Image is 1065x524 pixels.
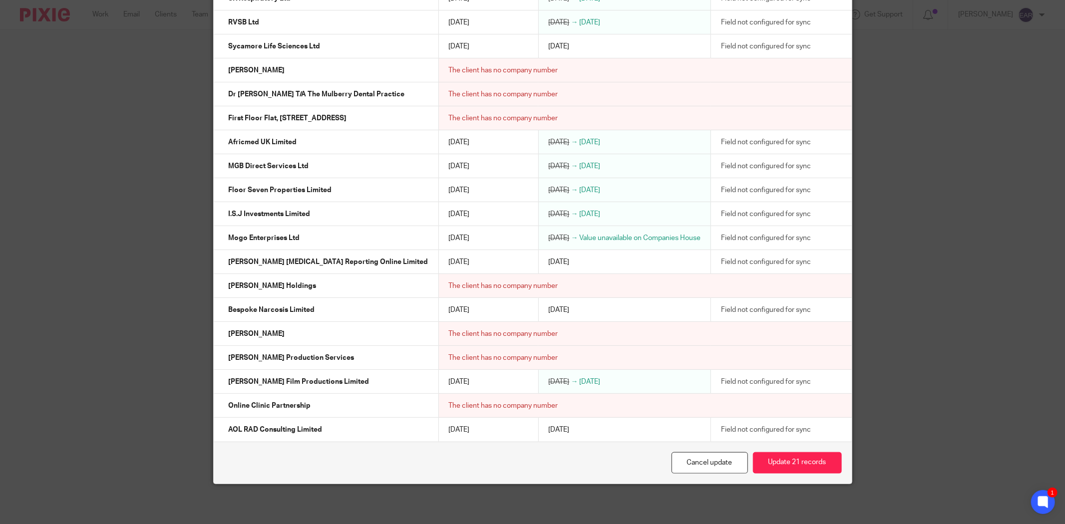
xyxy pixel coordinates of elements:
[721,209,853,219] div: Field not configured for sync
[721,17,853,27] div: Field not configured for sync
[214,346,439,370] td: [PERSON_NAME] Production Services
[579,187,600,194] span: [DATE]
[449,426,470,433] span: [DATE]
[753,452,842,474] button: Update 21 records
[449,163,470,170] span: [DATE]
[571,235,578,242] span: →
[549,306,570,313] span: [DATE]
[571,378,578,385] span: →
[449,19,470,26] span: [DATE]
[449,43,470,50] span: [DATE]
[549,19,570,26] span: [DATE]
[214,130,439,154] td: Africmed UK Limited
[214,58,439,82] td: [PERSON_NAME]
[214,82,439,106] td: Dr [PERSON_NAME] T/A The Mulberry Dental Practice
[721,185,853,195] div: Field not configured for sync
[721,377,853,387] div: Field not configured for sync
[571,19,578,26] span: →
[721,425,853,435] div: Field not configured for sync
[721,305,853,315] div: Field not configured for sync
[214,226,439,250] td: Mogo Enterprises Ltd
[571,187,578,194] span: →
[549,211,570,218] span: [DATE]
[571,211,578,218] span: →
[549,378,570,385] span: [DATE]
[721,161,853,171] div: Field not configured for sync
[214,202,439,226] td: I.S.J Investments Limited
[214,298,439,322] td: Bespoke Narcosis Limited
[571,139,578,146] span: →
[721,257,853,267] div: Field not configured for sync
[549,187,570,194] span: [DATE]
[449,306,470,313] span: [DATE]
[579,211,600,218] span: [DATE]
[449,211,470,218] span: [DATE]
[214,10,439,34] td: RVSB Ltd
[721,41,853,51] div: Field not configured for sync
[549,43,570,50] span: [DATE]
[579,19,600,26] span: [DATE]
[214,394,439,418] td: Online Clinic Partnership
[549,259,570,265] span: [DATE]
[549,139,570,146] span: [DATE]
[1048,488,1058,498] div: 1
[579,235,701,242] span: Value unavailable on Companies House
[579,378,600,385] span: [DATE]
[449,378,470,385] span: [DATE]
[214,250,439,274] td: [PERSON_NAME] [MEDICAL_DATA] Reporting Online Limited
[449,139,470,146] span: [DATE]
[449,259,470,265] span: [DATE]
[214,322,439,346] td: [PERSON_NAME]
[549,163,570,170] span: [DATE]
[214,418,439,442] td: AOL RAD Consulting Limited
[579,139,600,146] span: [DATE]
[721,233,853,243] div: Field not configured for sync
[579,163,600,170] span: [DATE]
[214,370,439,394] td: [PERSON_NAME] Film Productions Limited
[214,106,439,130] td: First Floor Flat, [STREET_ADDRESS]
[571,163,578,170] span: →
[672,452,748,474] a: Cancel update
[449,187,470,194] span: [DATE]
[214,154,439,178] td: MGB Direct Services Ltd
[449,235,470,242] span: [DATE]
[549,235,570,242] span: [DATE]
[214,178,439,202] td: Floor Seven Properties Limited
[214,34,439,58] td: Sycamore Life Sciences Ltd
[549,426,570,433] span: [DATE]
[721,137,853,147] div: Field not configured for sync
[214,274,439,298] td: [PERSON_NAME] Holdings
